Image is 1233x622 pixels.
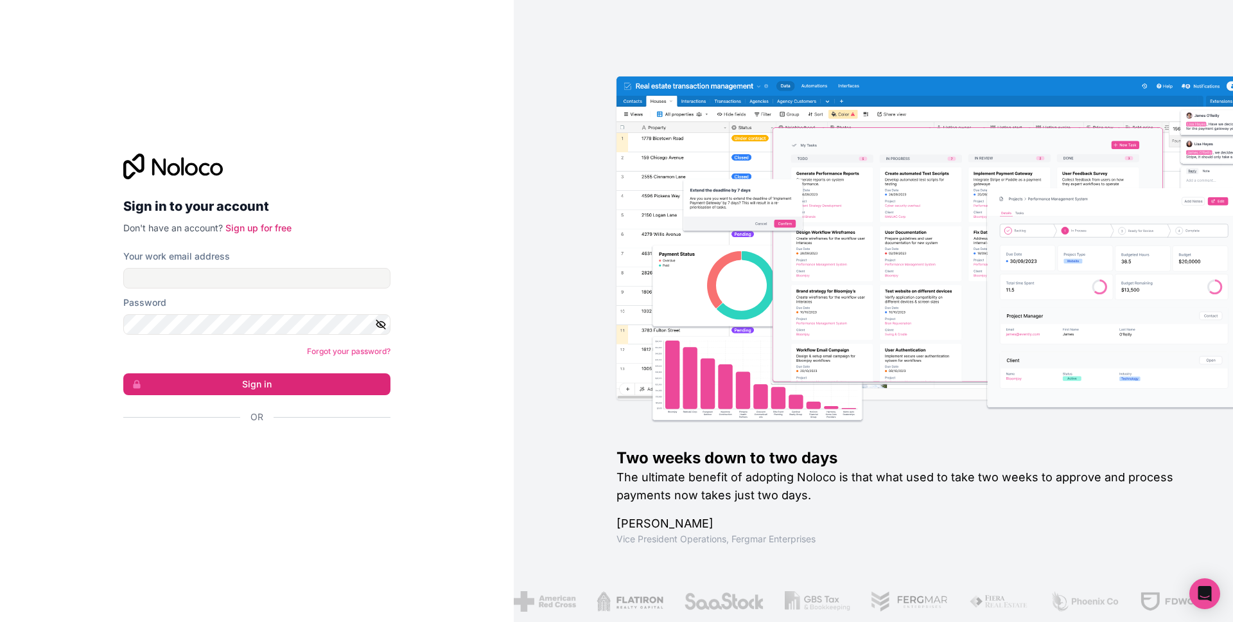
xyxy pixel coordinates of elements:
[250,411,263,423] span: Or
[117,438,387,466] iframe: Sign in with Google Button
[123,222,223,233] span: Don't have an account?
[1136,591,1211,612] img: /assets/fdworks-Bi04fVtw.png
[123,296,166,309] label: Password
[593,591,660,612] img: /assets/flatiron-C8eUkumj.png
[1189,578,1220,609] div: Open Intercom Messenger
[966,591,1026,612] img: /assets/fiera-fwj2N5v4.png
[616,468,1192,504] h2: The ultimate benefit of adopting Noloco is that what used to take two weeks to approve and proces...
[867,591,945,612] img: /assets/fergmar-CudnrXN5.png
[616,515,1192,533] h1: [PERSON_NAME]
[123,373,390,395] button: Sign in
[307,346,390,356] a: Forgot your password?
[123,250,230,263] label: Your work email address
[782,591,847,612] img: /assets/gbstax-C-GtDUiK.png
[616,448,1192,468] h1: Two weeks down to two days
[1047,591,1116,612] img: /assets/phoenix-BREaitsQ.png
[511,591,573,612] img: /assets/american-red-cross-BAupjrZR.png
[123,314,390,335] input: Password
[680,591,761,612] img: /assets/saastock-C6Zbiodz.png
[225,222,292,233] a: Sign up for free
[123,195,390,218] h2: Sign in to your account
[123,268,390,289] input: Email address
[616,533,1192,546] h1: Vice President Operations , Fergmar Enterprises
